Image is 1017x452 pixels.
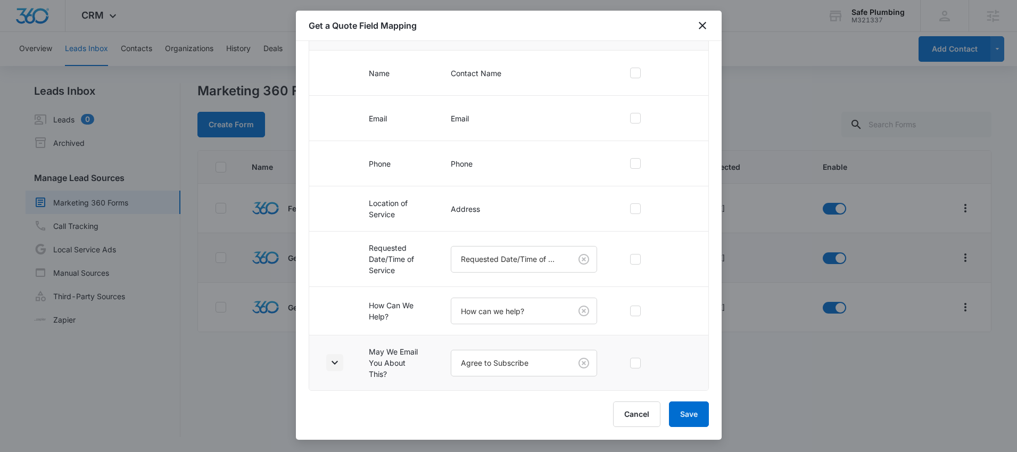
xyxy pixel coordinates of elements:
[356,141,438,186] td: Phone
[356,232,438,287] td: Requested Date/Time of Service
[451,113,597,124] p: Email
[575,355,592,372] button: Clear
[356,335,438,391] td: May We Email You About This?
[356,287,438,335] td: How Can We Help?
[309,19,417,32] h1: Get a Quote Field Mapping
[356,96,438,141] td: Email
[326,354,343,371] button: Toggle Row Expanded
[613,401,660,427] button: Cancel
[575,302,592,319] button: Clear
[696,19,709,32] button: close
[356,186,438,232] td: Location of Service
[451,68,597,79] p: Contact Name
[451,158,597,169] p: Phone
[451,203,597,215] p: Address
[669,401,709,427] button: Save
[575,251,592,268] button: Clear
[356,51,438,96] td: Name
